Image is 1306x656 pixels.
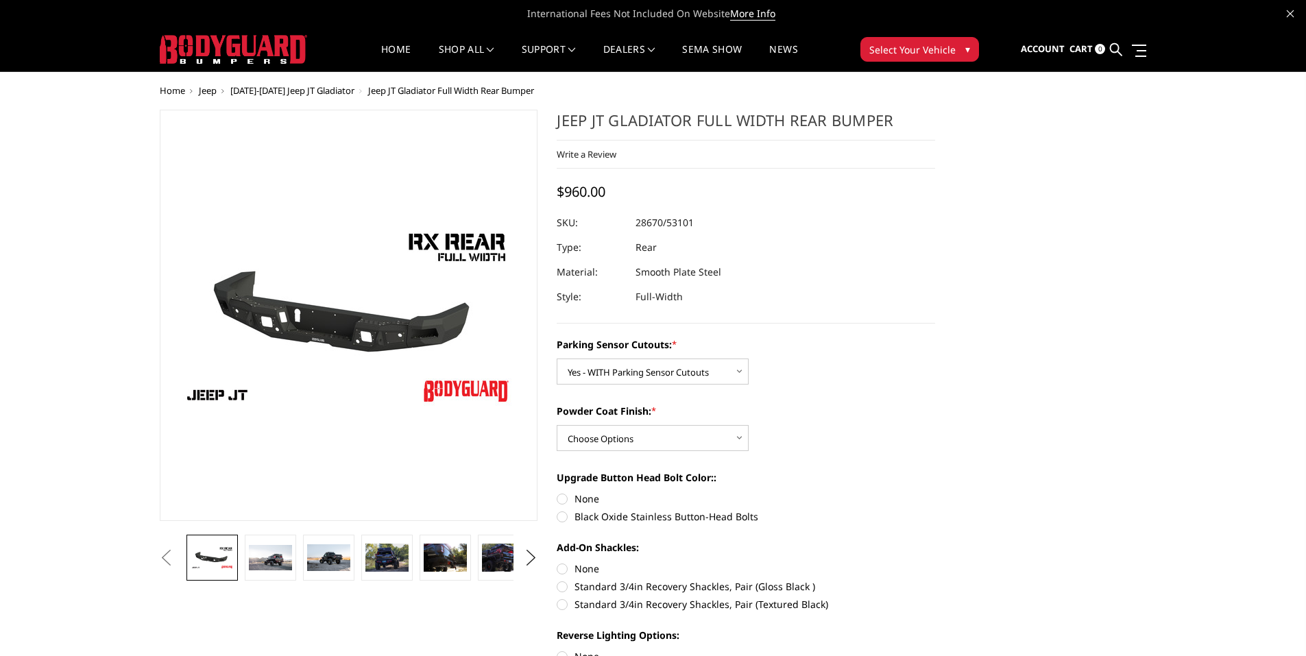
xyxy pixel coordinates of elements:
label: Standard 3/4in Recovery Shackles, Pair (Textured Black) [557,597,935,611]
dt: Type: [557,235,625,260]
a: Dealers [603,45,655,71]
span: ▾ [965,42,970,56]
span: Select Your Vehicle [869,42,956,57]
a: Account [1021,31,1065,68]
img: Jeep JT Gladiator Full Width Rear Bumper [365,544,409,572]
dt: SKU: [557,210,625,235]
a: Support [522,45,576,71]
label: Reverse Lighting Options: [557,628,935,642]
label: None [557,491,935,506]
h1: Jeep JT Gladiator Full Width Rear Bumper [557,110,935,141]
a: Jeep [199,84,217,97]
label: None [557,561,935,576]
a: Home [381,45,411,71]
span: Jeep JT Gladiator Full Width Rear Bumper [368,84,534,97]
dd: 28670/53101 [636,210,694,235]
img: Jeep JT Gladiator Full Width Rear Bumper [307,544,350,570]
a: News [769,45,797,71]
dd: Rear [636,235,657,260]
a: Write a Review [557,148,616,160]
a: Home [160,84,185,97]
dt: Style: [557,284,625,309]
img: Jeep JT Gladiator Full Width Rear Bumper [424,544,467,572]
a: Jeep JT Gladiator Full Width Rear Bumper [160,110,538,521]
button: Next [520,548,541,568]
img: Jeep JT Gladiator Full Width Rear Bumper [482,544,525,572]
label: Powder Coat Finish: [557,404,935,418]
a: shop all [439,45,494,71]
span: 0 [1095,44,1105,54]
label: Add-On Shackles: [557,540,935,555]
label: Upgrade Button Head Bolt Color:: [557,470,935,485]
span: Account [1021,42,1065,55]
dd: Full-Width [636,284,683,309]
label: Black Oxide Stainless Button-Head Bolts [557,509,935,524]
span: Cart [1069,42,1093,55]
span: $960.00 [557,182,605,201]
dd: Smooth Plate Steel [636,260,721,284]
img: Jeep JT Gladiator Full Width Rear Bumper [191,546,234,570]
a: Cart 0 [1069,31,1105,68]
button: Previous [156,548,177,568]
a: More Info [730,7,775,21]
a: [DATE]-[DATE] Jeep JT Gladiator [230,84,354,97]
label: Standard 3/4in Recovery Shackles, Pair (Gloss Black ) [557,579,935,594]
label: Parking Sensor Cutouts: [557,337,935,352]
button: Select Your Vehicle [860,37,979,62]
img: BODYGUARD BUMPERS [160,35,307,64]
a: SEMA Show [682,45,742,71]
img: Jeep JT Gladiator Full Width Rear Bumper [249,545,292,571]
dt: Material: [557,260,625,284]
